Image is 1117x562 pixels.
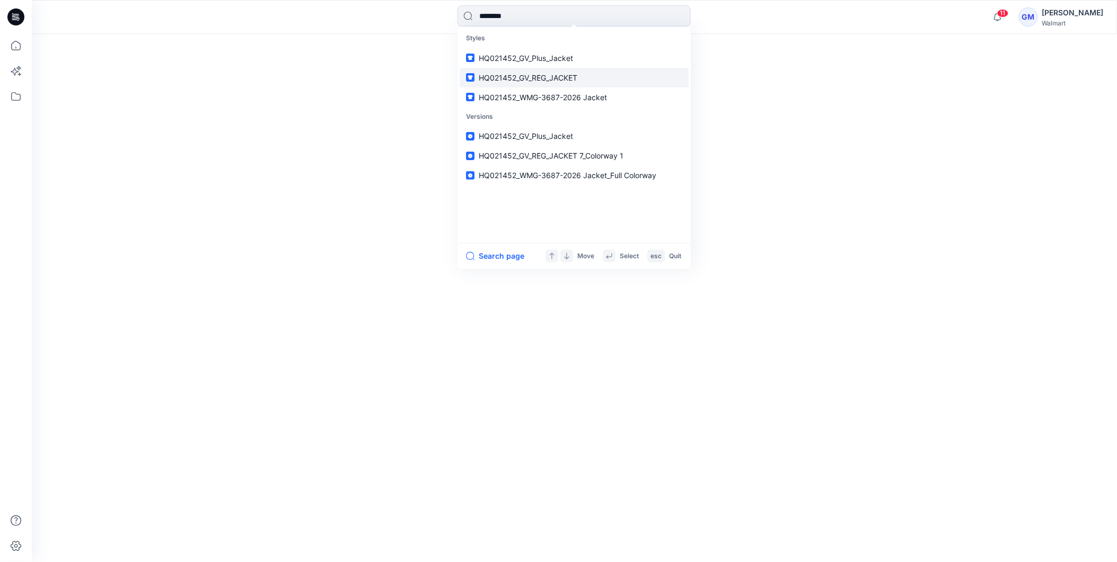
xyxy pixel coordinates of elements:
[460,107,689,127] p: Versions
[460,68,689,87] a: HQ021452_GV_REG_JACKET
[479,93,607,102] span: HQ021452_WMG-3687-2026 Jacket
[1019,7,1038,27] div: GM
[577,251,594,262] p: Move
[479,131,573,140] span: HQ021452_GV_Plus_Jacket
[479,151,623,160] span: HQ021452_GV_REG_JACKET 7_Colorway 1
[479,73,577,82] span: HQ021452_GV_REG_JACKET
[460,87,689,107] a: HQ021452_WMG-3687-2026 Jacket
[1042,6,1104,19] div: [PERSON_NAME]
[997,9,1009,17] span: 11
[479,54,573,63] span: HQ021452_GV_Plus_Jacket
[460,165,689,185] a: HQ021452_WMG-3687-2026 Jacket_Full Colorway
[620,251,639,262] p: Select
[460,146,689,165] a: HQ021452_GV_REG_JACKET 7_Colorway 1
[1042,19,1104,27] div: Walmart
[669,251,681,262] p: Quit
[466,250,524,262] button: Search page
[460,29,689,48] p: Styles
[479,171,656,180] span: HQ021452_WMG-3687-2026 Jacket_Full Colorway
[460,126,689,146] a: HQ021452_GV_Plus_Jacket
[650,251,662,262] p: esc
[460,48,689,68] a: HQ021452_GV_Plus_Jacket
